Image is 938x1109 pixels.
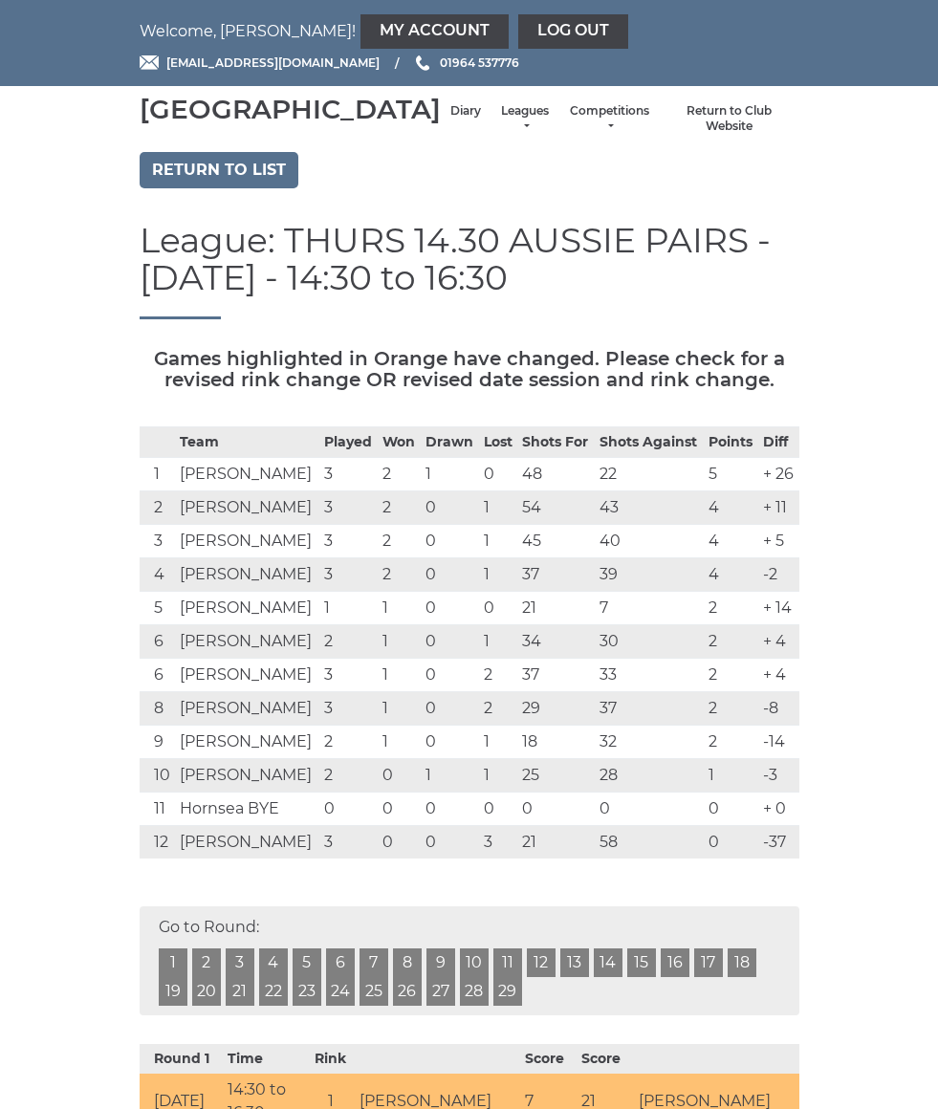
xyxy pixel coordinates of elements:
[319,658,378,691] td: 3
[416,55,429,71] img: Phone us
[413,54,519,72] a: Phone us 01964 537776
[758,591,799,624] td: + 14
[421,557,479,591] td: 0
[319,691,378,725] td: 3
[460,977,489,1006] a: 28
[175,825,319,859] td: [PERSON_NAME]
[704,825,758,859] td: 0
[192,948,221,977] a: 2
[517,426,594,457] th: Shots For
[393,948,422,977] a: 8
[595,792,704,825] td: 0
[518,14,628,49] a: Log out
[326,948,355,977] a: 6
[595,557,704,591] td: 39
[450,103,481,120] a: Diary
[758,457,799,490] td: + 26
[594,948,622,977] a: 14
[758,792,799,825] td: + 0
[319,725,378,758] td: 2
[140,691,176,725] td: 8
[704,792,758,825] td: 0
[378,825,421,859] td: 0
[758,624,799,658] td: + 4
[140,792,176,825] td: 11
[140,758,176,792] td: 10
[140,490,176,524] td: 2
[159,977,187,1006] a: 19
[595,624,704,658] td: 30
[319,591,378,624] td: 1
[517,691,594,725] td: 29
[175,691,319,725] td: [PERSON_NAME]
[175,792,319,825] td: Hornsea BYE
[360,14,509,49] a: My Account
[479,557,518,591] td: 1
[704,591,758,624] td: 2
[421,457,479,490] td: 1
[259,977,288,1006] a: 22
[758,758,799,792] td: -3
[378,725,421,758] td: 1
[259,948,288,977] a: 4
[307,1044,355,1074] th: Rink
[517,725,594,758] td: 18
[758,725,799,758] td: -14
[140,14,799,49] nav: Welcome, [PERSON_NAME]!
[378,624,421,658] td: 1
[140,658,176,691] td: 6
[479,524,518,557] td: 1
[175,557,319,591] td: [PERSON_NAME]
[175,758,319,792] td: [PERSON_NAME]
[140,222,799,319] h1: League: THURS 14.30 AUSSIE PAIRS - [DATE] - 14:30 to 16:30
[479,658,518,691] td: 2
[595,691,704,725] td: 37
[520,1044,578,1074] th: Score
[479,691,518,725] td: 2
[694,948,723,977] a: 17
[421,825,479,859] td: 0
[479,490,518,524] td: 1
[758,825,799,859] td: -37
[175,457,319,490] td: [PERSON_NAME]
[319,490,378,524] td: 3
[668,103,790,135] a: Return to Club Website
[517,557,594,591] td: 37
[479,624,518,658] td: 1
[293,948,321,977] a: 5
[500,103,551,135] a: Leagues
[517,591,594,624] td: 21
[293,977,321,1006] a: 23
[378,792,421,825] td: 0
[704,457,758,490] td: 5
[577,1044,634,1074] th: Score
[479,591,518,624] td: 0
[319,457,378,490] td: 3
[493,948,522,977] a: 11
[595,758,704,792] td: 28
[704,624,758,658] td: 2
[704,658,758,691] td: 2
[595,490,704,524] td: 43
[421,792,479,825] td: 0
[758,524,799,557] td: + 5
[479,725,518,758] td: 1
[223,1044,307,1074] th: Time
[661,948,689,977] a: 16
[421,658,479,691] td: 0
[378,691,421,725] td: 1
[421,691,479,725] td: 0
[140,457,176,490] td: 1
[319,524,378,557] td: 3
[595,591,704,624] td: 7
[421,725,479,758] td: 0
[595,524,704,557] td: 40
[175,725,319,758] td: [PERSON_NAME]
[479,758,518,792] td: 1
[517,524,594,557] td: 45
[595,658,704,691] td: 33
[175,624,319,658] td: [PERSON_NAME]
[175,490,319,524] td: [PERSON_NAME]
[159,948,187,977] a: 1
[226,977,254,1006] a: 21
